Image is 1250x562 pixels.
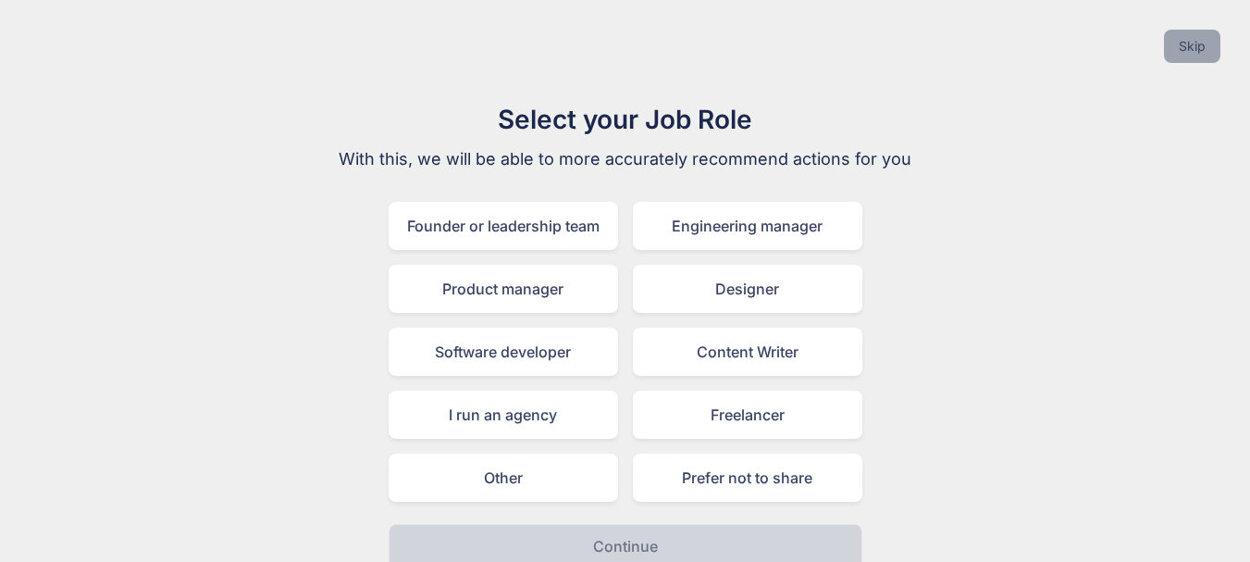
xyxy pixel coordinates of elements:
[633,454,862,502] div: Prefer not to share
[315,146,936,172] p: With this, we will be able to more accurately recommend actions for you
[389,391,618,439] div: I run an agency
[633,265,862,313] div: Designer
[389,454,618,502] div: Other
[633,202,862,250] div: Engineering manager
[389,328,618,376] div: Software developer
[315,100,936,139] h1: Select your Job Role
[389,265,618,313] div: Product manager
[593,535,658,557] p: Continue
[1164,30,1220,63] button: Skip
[633,391,862,439] div: Freelancer
[633,328,862,376] div: Content Writer
[389,202,618,250] div: Founder or leadership team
